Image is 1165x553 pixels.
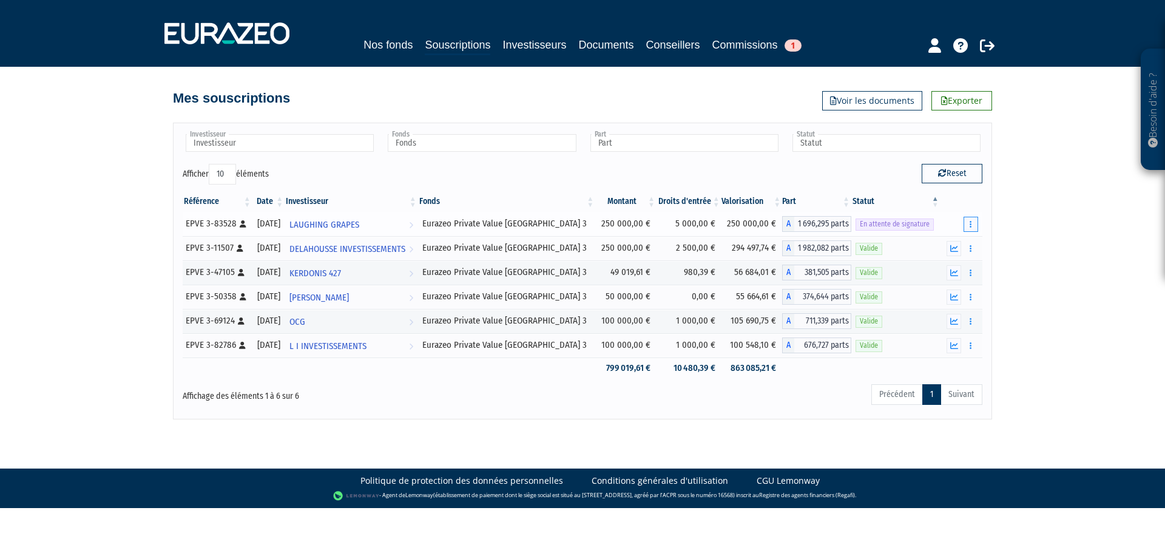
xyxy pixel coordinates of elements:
[782,265,794,280] span: A
[794,240,851,256] span: 1 982,082 parts
[409,262,413,285] i: Voir l'investisseur
[238,317,245,325] i: [Français] Personne physique
[721,236,783,260] td: 294 497,74 €
[592,475,728,487] a: Conditions générales d'utilisation
[285,236,418,260] a: DELAHOUSSE INVESTISSEMENTS
[183,383,505,402] div: Affichage des éléments 1 à 6 sur 6
[931,91,992,110] a: Exporter
[422,242,591,254] div: Eurazeo Private Value [GEOGRAPHIC_DATA] 3
[422,314,591,327] div: Eurazeo Private Value [GEOGRAPHIC_DATA] 3
[595,333,657,358] td: 100 000,00 €
[409,287,413,309] i: Voir l'investisseur
[289,214,359,236] span: LAUGHING GRAPES
[186,339,248,351] div: EPVE 3-82786
[285,260,418,285] a: KERDONIS 427
[257,266,280,279] div: [DATE]
[657,191,721,212] th: Droits d'entrée: activer pour trier la colonne par ordre croissant
[856,316,882,327] span: Valide
[721,309,783,333] td: 105 690,75 €
[422,217,591,230] div: Eurazeo Private Value [GEOGRAPHIC_DATA] 3
[782,338,851,353] div: A - Eurazeo Private Value Europe 3
[237,245,243,252] i: [Français] Personne physique
[794,216,851,232] span: 1 696,295 parts
[363,36,413,53] a: Nos fonds
[721,333,783,358] td: 100 548,10 €
[209,164,236,185] select: Afficheréléments
[12,490,1153,502] div: - Agent de (établissement de paiement dont le siège social est situé au [STREET_ADDRESS], agréé p...
[794,265,851,280] span: 381,505 parts
[757,475,820,487] a: CGU Lemonway
[822,91,922,110] a: Voir les documents
[285,309,418,333] a: OCG
[422,339,591,351] div: Eurazeo Private Value [GEOGRAPHIC_DATA] 3
[257,217,280,230] div: [DATE]
[289,287,349,309] span: [PERSON_NAME]
[922,384,941,405] a: 1
[856,340,882,351] span: Valide
[782,289,851,305] div: A - Eurazeo Private Value Europe 3
[409,335,413,358] i: Voir l'investisseur
[285,191,418,212] th: Investisseur: activer pour trier la colonne par ordre croissant
[285,285,418,309] a: [PERSON_NAME]
[186,290,248,303] div: EPVE 3-50358
[289,311,305,333] span: OCG
[657,212,721,236] td: 5 000,00 €
[285,333,418,358] a: L I INVESTISSEMENTS
[579,36,634,53] a: Documents
[333,490,380,502] img: logo-lemonway.png
[257,242,280,254] div: [DATE]
[186,314,248,327] div: EPVE 3-69124
[782,240,794,256] span: A
[240,293,246,300] i: [Français] Personne physique
[409,238,413,260] i: Voir l'investisseur
[422,290,591,303] div: Eurazeo Private Value [GEOGRAPHIC_DATA] 3
[646,36,700,53] a: Conseillers
[657,236,721,260] td: 2 500,00 €
[595,309,657,333] td: 100 000,00 €
[422,266,591,279] div: Eurazeo Private Value [GEOGRAPHIC_DATA] 3
[186,217,248,230] div: EPVE 3-83528
[782,191,851,212] th: Part: activer pour trier la colonne par ordre croissant
[405,491,433,499] a: Lemonway
[785,39,802,52] span: 1
[239,342,246,349] i: [Français] Personne physique
[782,313,794,329] span: A
[257,314,280,327] div: [DATE]
[721,191,783,212] th: Valorisation: activer pour trier la colonne par ordre croissant
[794,313,851,329] span: 711,339 parts
[856,219,934,230] span: En attente de signature
[782,338,794,353] span: A
[657,260,721,285] td: 980,39 €
[721,358,783,379] td: 863 085,21 €
[782,289,794,305] span: A
[186,266,248,279] div: EPVE 3-47105
[657,309,721,333] td: 1 000,00 €
[782,216,794,232] span: A
[712,36,802,53] a: Commissions1
[360,475,563,487] a: Politique de protection des données personnelles
[595,236,657,260] td: 250 000,00 €
[782,313,851,329] div: A - Eurazeo Private Value Europe 3
[782,265,851,280] div: A - Eurazeo Private Value Europe 3
[794,338,851,353] span: 676,727 parts
[173,91,290,106] h4: Mes souscriptions
[240,220,246,228] i: [Français] Personne physique
[289,238,405,260] span: DELAHOUSSE INVESTISSEMENTS
[595,260,657,285] td: 49 019,61 €
[721,212,783,236] td: 250 000,00 €
[782,216,851,232] div: A - Eurazeo Private Value Europe 3
[425,36,490,55] a: Souscriptions
[856,243,882,254] span: Valide
[595,212,657,236] td: 250 000,00 €
[721,260,783,285] td: 56 684,01 €
[164,22,289,44] img: 1732889491-logotype_eurazeo_blanc_rvb.png
[595,191,657,212] th: Montant: activer pour trier la colonne par ordre croissant
[238,269,245,276] i: [Français] Personne physique
[721,285,783,309] td: 55 664,61 €
[289,262,341,285] span: KERDONIS 427
[782,240,851,256] div: A - Eurazeo Private Value Europe 3
[257,339,280,351] div: [DATE]
[183,164,269,185] label: Afficher éléments
[856,267,882,279] span: Valide
[409,311,413,333] i: Voir l'investisseur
